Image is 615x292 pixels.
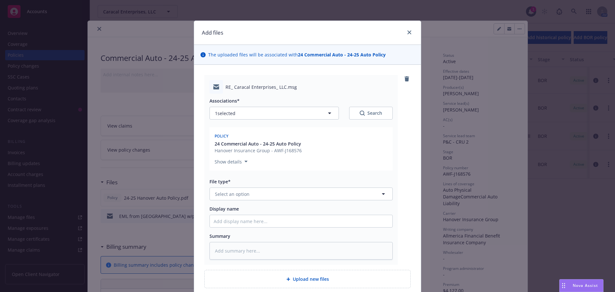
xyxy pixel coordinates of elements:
span: Select an option [215,191,250,197]
span: Nova Assist [573,283,598,288]
input: Add display name here... [210,215,392,227]
span: Display name [209,206,239,212]
button: Select an option [209,188,393,200]
div: Drag to move [560,279,568,292]
button: Nova Assist [559,279,603,292]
